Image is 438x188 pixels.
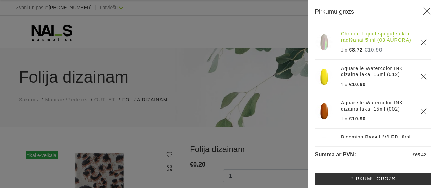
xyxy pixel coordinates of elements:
[420,39,427,46] a: Delete
[341,82,347,87] span: 1 x
[349,116,366,121] span: €10.90
[364,47,382,53] s: €10.90
[341,65,412,77] a: Aquarelle Watercolor INK dizaina laka, 15ml (012)
[341,100,412,112] a: Aquarelle Watercolor INK dizaina laka, 15ml (002)
[341,48,347,53] span: 1 x
[341,134,412,146] a: Blooming Base UV/LED, 8ml bāze gellakas pludināšanai
[341,117,347,121] span: 1 x
[315,7,431,18] h3: Pirkumu grozs
[349,47,363,53] span: €8.72
[341,31,412,43] a: Chrome Liquid spoguļefekta radīšanai 5 ml (03 AURORA)
[420,108,427,115] a: Delete
[413,152,415,157] span: €
[420,73,427,80] a: Delete
[315,173,431,185] a: Pirkumu grozs
[415,152,426,157] span: 65.42
[349,82,366,87] span: €10.90
[315,151,356,157] span: Summa ar PVN:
